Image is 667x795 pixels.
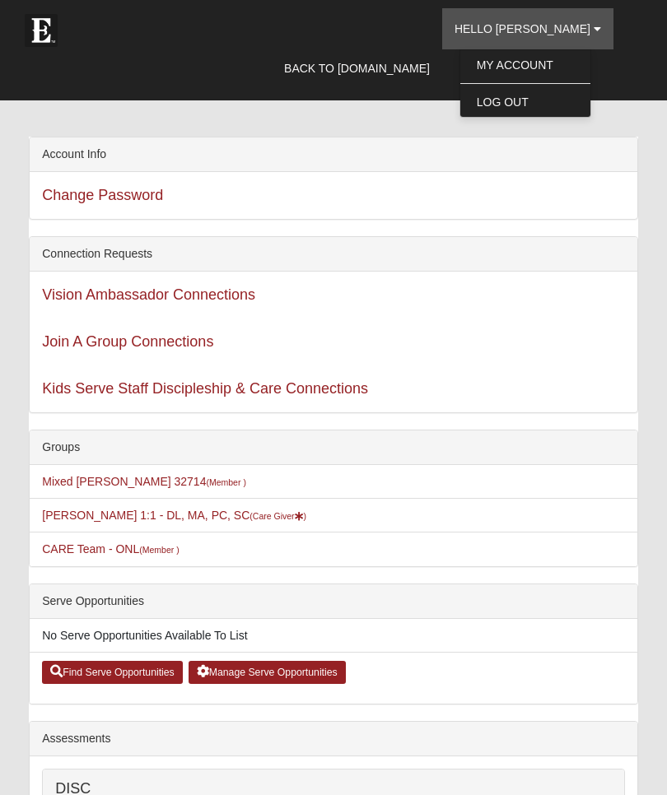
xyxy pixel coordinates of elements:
a: Log Out [460,91,590,113]
a: [PERSON_NAME] 1:1 - DL, MA, PC, SC(Care Giver) [42,509,306,522]
a: Manage Serve Opportunities [189,661,346,684]
div: Connection Requests [30,237,637,272]
a: Hello [PERSON_NAME] [442,8,613,49]
a: Find Serve Opportunities [42,661,183,684]
li: No Serve Opportunities Available To List [30,619,637,653]
a: My Account [460,54,590,76]
a: Back to [DOMAIN_NAME] [272,48,442,89]
img: Eleven22 logo [25,14,58,47]
small: (Care Giver ) [250,511,306,521]
a: Join A Group Connections [42,333,213,350]
div: Groups [30,430,637,465]
a: Kids Serve Staff Discipleship & Care Connections [42,380,368,397]
div: Account Info [30,137,637,172]
a: Vision Ambassador Connections [42,286,255,303]
a: Change Password [42,187,163,203]
a: CARE Team - ONL(Member ) [42,542,179,556]
small: (Member ) [139,545,179,555]
a: Mixed [PERSON_NAME] 32714(Member ) [42,475,246,488]
div: Serve Opportunities [30,584,637,619]
span: Hello [PERSON_NAME] [455,22,590,35]
div: Assessments [30,722,637,756]
small: (Member ) [206,477,245,487]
